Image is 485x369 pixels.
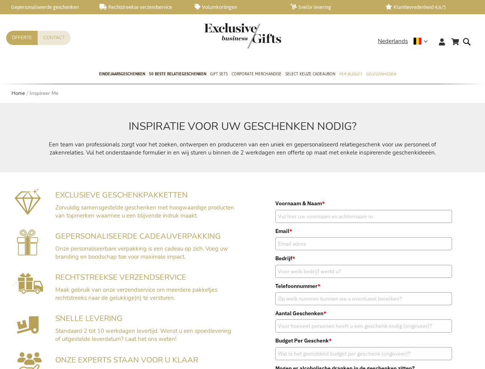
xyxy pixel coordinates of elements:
span: Corporate Merchandise [232,70,281,78]
a: Snelle levering [290,4,374,10]
label: Email [275,227,452,235]
input: Wat is het gemiddeld budget per geschenk (ongeveer)? [275,347,452,360]
span: Standaard 2 tot 10 werkdagen levertijd. Wenst u een spoedlevering of uitgestelde leverdatum? Laat... [55,327,231,343]
span: Nederlands [378,37,408,46]
a: Per Budget [339,65,362,84]
span: Per Budget [339,70,362,78]
a: Volumkortingen [195,4,278,10]
span: Select Keuze Cadeaubon [285,70,335,78]
a: Gift Sets [210,65,228,84]
a: Eindejaarsgeschenken [99,65,145,84]
label: Bedrijf [275,254,452,263]
a: Rechtstreekse verzendservice [99,4,183,10]
span: RECHTSTREEKSE VERZENDSERVICE [55,272,186,283]
a: Contact [38,31,71,45]
span: Eindejaarsgeschenken [99,70,145,78]
span: GEPERSONALISEERDE CADEAUVERPAKKING [55,231,221,241]
input: Op welk nummer kunnen we u eventueel bereiken? [275,292,452,305]
h2: INSPIRATIE VOOR UW GESCHENKEN NODIG? [48,121,436,133]
a: Gelegenheden [366,65,396,84]
span: SNELLE LEVERING [55,313,122,324]
label: Aantal Geschenken [275,309,452,317]
p: Een team van professionals zorgt voor het zoeken, ontwerpen en produceren van een uniek en gepers... [48,141,436,157]
a: Klanttevredenheid 4,6/5 [386,4,469,10]
span: Gift Sets [210,70,228,78]
input: Voor welk bedrijf werkt u? [275,265,452,278]
a: Rechtstreekse Verzendservice [12,288,43,296]
a: Select Keuze Cadeaubon [285,65,335,84]
label: Budget Per Geschenk [275,336,452,345]
img: Exclusive Business gifts logo [204,23,281,48]
label: Voornaam & Naam [275,199,452,208]
img: Rechtstreekse Verzendservice [12,273,43,294]
span: Gelegenheden [366,70,396,78]
a: Corporate Merchandise [232,65,281,84]
span: Onze personaliseerbare verpakking is een cadeau op zich. Voeg uw branding en boodschap toe voor m... [55,245,228,261]
img: Exclusieve geschenkpakketten mét impact [15,188,41,215]
label: Telefoonnummer [275,282,452,290]
a: Offerte [6,31,38,45]
input: Vul hier uw voornaam en achternaam in [275,210,452,223]
a: 50 beste relatiegeschenken [149,65,206,84]
span: 50 beste relatiegeschenken [149,70,206,78]
a: Home [12,90,25,97]
strong: Inspireer Me [30,90,58,97]
img: Gepersonaliseerde cadeauverpakking voorzien van uw branding [17,229,38,256]
a: Gepersonaliseerde geschenken [4,4,87,10]
span: ONZE EXPERTS STAAN VOOR U KLAAR [55,355,198,365]
span: EXCLUSIEVE GESCHENKPAKKETTEN [55,190,188,200]
a: store logo [204,23,243,48]
input: Voor hoeveel personen heeft u een geschenk nodig (ongeveer)? [275,319,452,332]
span: Zorvuldig samensgestelde geschenken met hoogwaardige producten van topmerken waarmee u een blijve... [55,204,234,219]
input: Email adres [275,237,452,250]
span: Maak gebruik van onze verzendservice om meerdere pakketjes rechtstreeks naar de gelukkige(n) te v... [55,286,217,302]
